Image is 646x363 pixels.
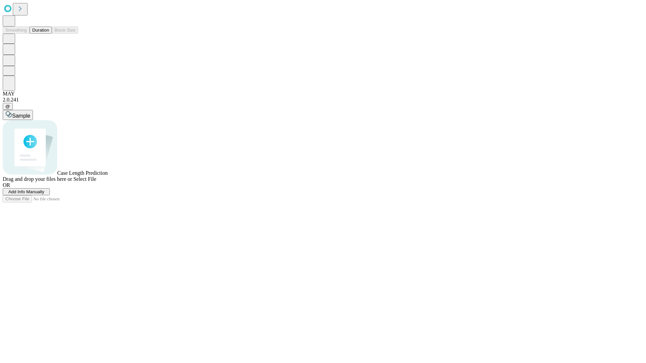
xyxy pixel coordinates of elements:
[3,188,50,195] button: Add Info Manually
[12,113,30,119] span: Sample
[3,176,72,182] span: Drag and drop your files here or
[73,176,96,182] span: Select File
[3,103,13,110] button: @
[3,182,10,188] span: OR
[8,189,44,194] span: Add Info Manually
[5,104,10,109] span: @
[3,91,643,97] div: MAY
[30,27,52,34] button: Duration
[3,110,33,120] button: Sample
[3,27,30,34] button: Smoothing
[52,27,78,34] button: Block Size
[3,97,643,103] div: 2.0.241
[57,170,108,176] span: Case Length Prediction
